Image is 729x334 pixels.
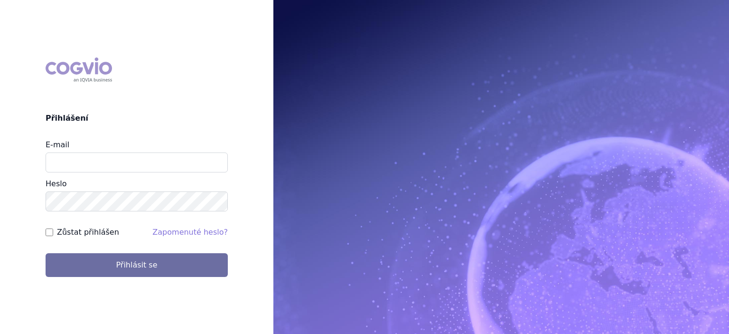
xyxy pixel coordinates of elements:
button: Přihlásit se [46,253,228,277]
a: Zapomenuté heslo? [152,228,228,237]
label: E-mail [46,140,69,149]
h2: Přihlášení [46,113,228,124]
label: Heslo [46,179,66,188]
label: Zůstat přihlášen [57,227,119,238]
div: COGVIO [46,57,112,82]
